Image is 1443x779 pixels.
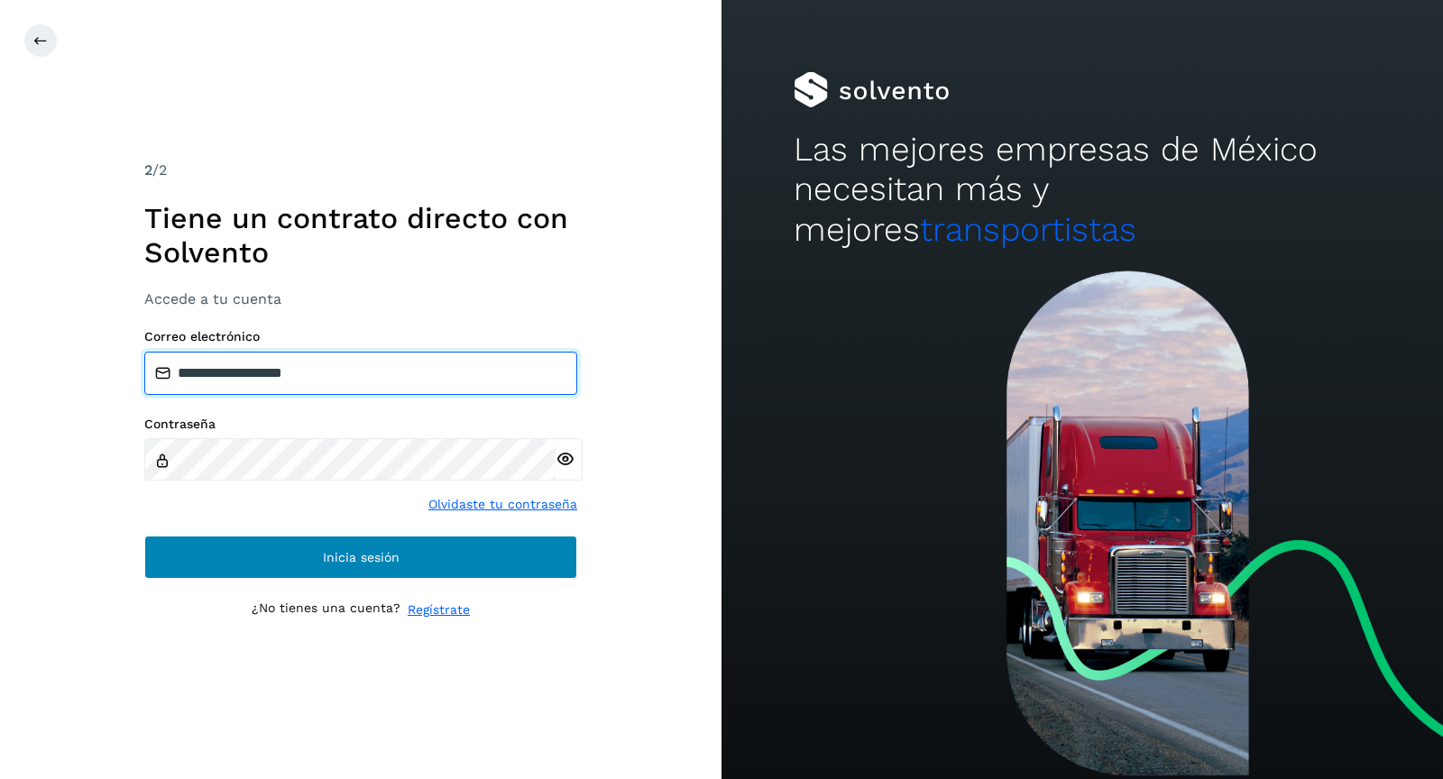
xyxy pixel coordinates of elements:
[794,130,1371,250] h2: Las mejores empresas de México necesitan más y mejores
[920,210,1136,249] span: transportistas
[144,161,152,179] span: 2
[144,536,577,579] button: Inicia sesión
[144,290,577,307] h3: Accede a tu cuenta
[144,201,577,270] h1: Tiene un contrato directo con Solvento
[323,551,400,564] span: Inicia sesión
[408,600,470,619] a: Regístrate
[428,495,577,514] a: Olvidaste tu contraseña
[144,417,577,432] label: Contraseña
[144,329,577,344] label: Correo electrónico
[252,600,400,619] p: ¿No tienes una cuenta?
[144,160,577,181] div: /2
